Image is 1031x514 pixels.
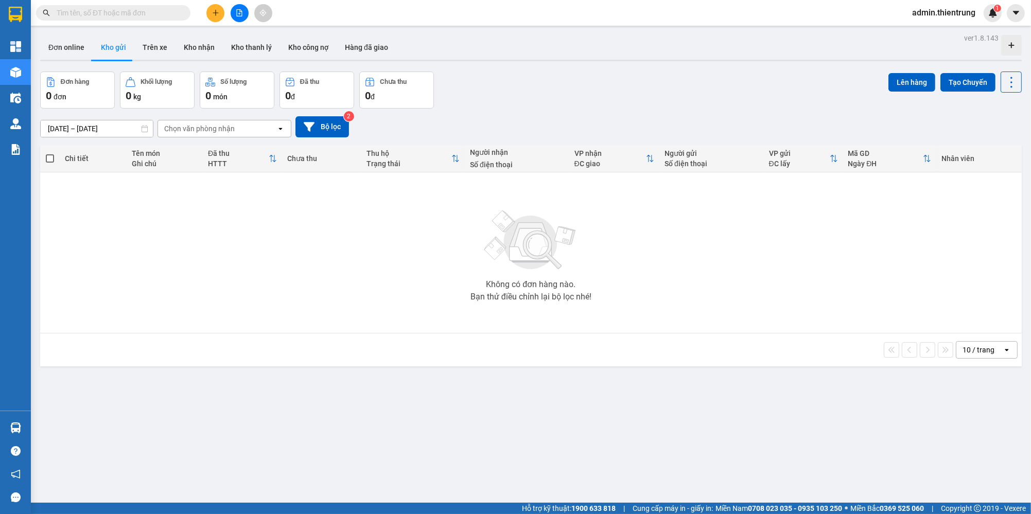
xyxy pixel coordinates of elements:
span: 0 [205,90,211,102]
div: Ghi chú [132,159,198,168]
div: ĐC lấy [769,159,830,168]
img: solution-icon [10,144,21,155]
img: dashboard-icon [10,41,21,52]
img: warehouse-icon [10,67,21,78]
button: Kho nhận [176,35,223,60]
span: copyright [974,505,981,512]
div: 10 / trang [963,345,994,355]
th: Toggle SortBy [764,145,843,172]
th: Toggle SortBy [569,145,659,172]
button: aim [254,4,272,22]
th: Toggle SortBy [203,145,282,172]
span: Miền Nam [715,503,842,514]
button: Chưa thu0đ [359,72,434,109]
span: | [932,503,933,514]
span: 0 [126,90,131,102]
div: Số điện thoại [665,159,759,168]
button: Bộ lọc [295,116,349,137]
button: Khối lượng0kg [120,72,195,109]
span: aim [259,9,267,16]
div: Nhân viên [941,154,1017,163]
span: question-circle [11,446,21,456]
button: Hàng đã giao [337,35,396,60]
div: Chọn văn phòng nhận [164,123,235,134]
button: file-add [231,4,249,22]
span: file-add [236,9,243,16]
span: 0 [285,90,291,102]
div: Số lượng [220,78,247,85]
div: Ngày ĐH [848,159,923,168]
button: Đơn hàng0đơn [40,72,115,109]
span: món [213,93,228,101]
img: logo-vxr [9,7,22,22]
span: plus [212,9,219,16]
div: HTTT [208,159,269,168]
span: 1 [995,5,999,12]
svg: open [1003,346,1011,354]
th: Toggle SortBy [843,145,937,172]
div: Tên món [132,149,198,157]
sup: 1 [994,5,1001,12]
span: đ [291,93,295,101]
div: Đã thu [300,78,319,85]
div: Số điện thoại [470,161,564,169]
button: caret-down [1007,4,1025,22]
span: notification [11,469,21,479]
img: warehouse-icon [10,118,21,129]
strong: 1900 633 818 [571,504,616,512]
button: Trên xe [134,35,176,60]
span: search [43,9,50,16]
span: | [623,503,625,514]
span: ⚪️ [845,506,848,510]
span: caret-down [1011,8,1021,17]
span: admin.thientrung [904,6,984,19]
span: đ [371,93,375,101]
div: Đã thu [208,149,269,157]
div: Bạn thử điều chỉnh lại bộ lọc nhé! [470,293,591,301]
strong: 0369 525 060 [880,504,924,512]
span: message [11,492,21,502]
img: svg+xml;base64,PHN2ZyBjbGFzcz0ibGlzdC1wbHVnX19zdmciIHhtbG5zPSJodHRwOi8vd3d3LnczLm9yZy8yMDAwL3N2Zy... [479,204,582,276]
div: Chi tiết [65,154,121,163]
div: Người gửi [665,149,759,157]
span: kg [133,93,141,101]
sup: 2 [344,111,354,121]
div: Đơn hàng [61,78,89,85]
strong: 0708 023 035 - 0935 103 250 [748,504,842,512]
button: Số lượng0món [200,72,274,109]
button: Lên hàng [888,73,935,92]
div: Khối lượng [141,78,172,85]
svg: open [276,125,285,133]
div: Người nhận [470,148,564,156]
input: Select a date range. [41,120,153,137]
button: Kho thanh lý [223,35,280,60]
img: icon-new-feature [988,8,998,17]
button: Kho công nợ [280,35,337,60]
button: Đã thu0đ [279,72,354,109]
div: VP nhận [574,149,646,157]
div: Thu hộ [366,149,451,157]
div: ver 1.8.143 [964,32,999,44]
div: VP gửi [769,149,830,157]
button: Kho gửi [93,35,134,60]
div: ĐC giao [574,159,646,168]
button: Tạo Chuyến [940,73,995,92]
div: Chưa thu [380,78,407,85]
span: Cung cấp máy in - giấy in: [633,503,713,514]
span: 0 [46,90,51,102]
span: đơn [54,93,66,101]
span: 0 [365,90,371,102]
button: Đơn online [40,35,93,60]
div: Chưa thu [287,154,356,163]
button: plus [206,4,224,22]
span: Miền Bắc [850,503,924,514]
div: Không có đơn hàng nào. [486,280,575,289]
div: Mã GD [848,149,923,157]
img: warehouse-icon [10,422,21,433]
div: Tạo kho hàng mới [1001,35,1022,56]
img: warehouse-icon [10,93,21,103]
div: Trạng thái [366,159,451,168]
th: Toggle SortBy [361,145,465,172]
input: Tìm tên, số ĐT hoặc mã đơn [57,7,178,19]
span: Hỗ trợ kỹ thuật: [522,503,616,514]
